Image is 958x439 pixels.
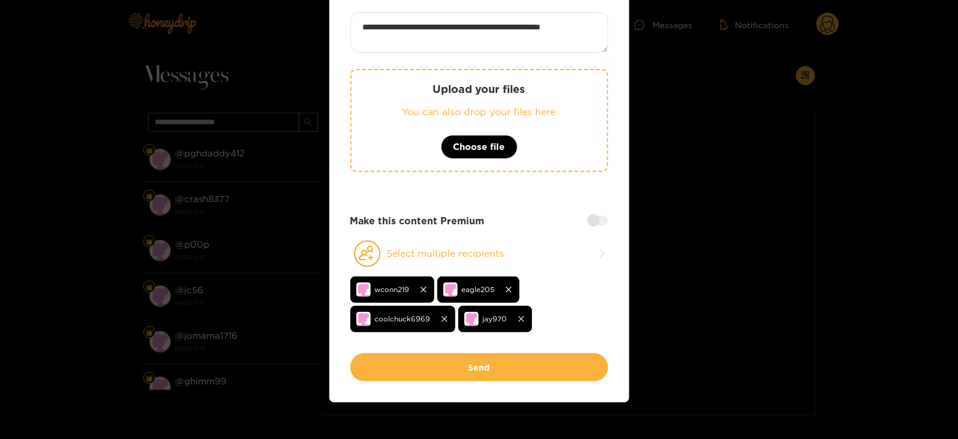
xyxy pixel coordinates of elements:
strong: Make this content Premium [350,214,485,228]
p: Upload your files [376,82,583,96]
button: Choose file [441,135,518,159]
img: no-avatar.png [356,282,371,297]
span: eagle205 [462,282,495,296]
button: Select multiple recipients [350,240,608,267]
img: no-avatar.png [356,312,371,326]
img: no-avatar.png [464,312,479,326]
img: no-avatar.png [443,282,458,297]
span: jay970 [483,312,507,326]
span: Choose file [454,140,505,154]
button: Send [350,353,608,381]
p: You can also drop your files here [376,105,583,119]
span: wconn219 [375,282,410,296]
span: coolchuck6969 [375,312,431,326]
